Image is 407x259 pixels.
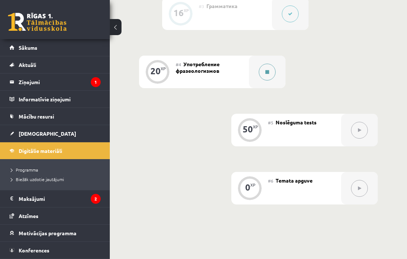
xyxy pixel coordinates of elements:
div: XP [253,125,258,129]
span: Biežāk uzdotie jautājumi [11,176,64,182]
div: 50 [243,126,253,132]
span: Mācību resursi [19,113,54,120]
legend: Maksājumi [19,190,101,207]
a: Rīgas 1. Tālmācības vidusskola [8,13,67,31]
i: 2 [91,194,101,204]
a: Digitālie materiāli [10,142,101,159]
span: #3 [199,3,204,9]
legend: Ziņojumi [19,74,101,90]
i: 1 [91,77,101,87]
div: 16 [173,10,184,16]
span: Sākums [19,44,37,51]
span: Motivācijas programma [19,230,76,236]
a: Aktuāli [10,56,101,73]
div: XP [250,183,255,187]
span: Aktuāli [19,61,36,68]
span: Atzīmes [19,213,38,219]
a: Motivācijas programma [10,225,101,241]
span: Digitālie materiāli [19,147,62,154]
span: Noslēguma tests [276,119,317,125]
legend: Informatīvie ziņojumi [19,91,101,108]
span: [DEMOGRAPHIC_DATA] [19,130,76,137]
span: #5 [268,120,273,125]
a: Biežāk uzdotie jautājumi [11,176,102,183]
div: XP [184,8,189,12]
span: Употребление фразеологизмов [176,61,220,74]
span: Konferences [19,247,49,254]
a: [DEMOGRAPHIC_DATA] [10,125,101,142]
a: Maksājumi2 [10,190,101,207]
span: #4 [176,61,181,67]
a: Atzīmes [10,207,101,224]
span: #6 [268,178,273,184]
a: Informatīvie ziņojumi [10,91,101,108]
span: Programma [11,167,38,173]
div: 0 [245,184,250,191]
a: Konferences [10,242,101,259]
a: Programma [11,166,102,173]
div: 20 [150,68,161,74]
a: Sākums [10,39,101,56]
span: Temata apguve [276,177,313,184]
a: Mācību resursi [10,108,101,125]
span: Грамматика [206,3,238,9]
a: Ziņojumi1 [10,74,101,90]
div: XP [161,67,166,71]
